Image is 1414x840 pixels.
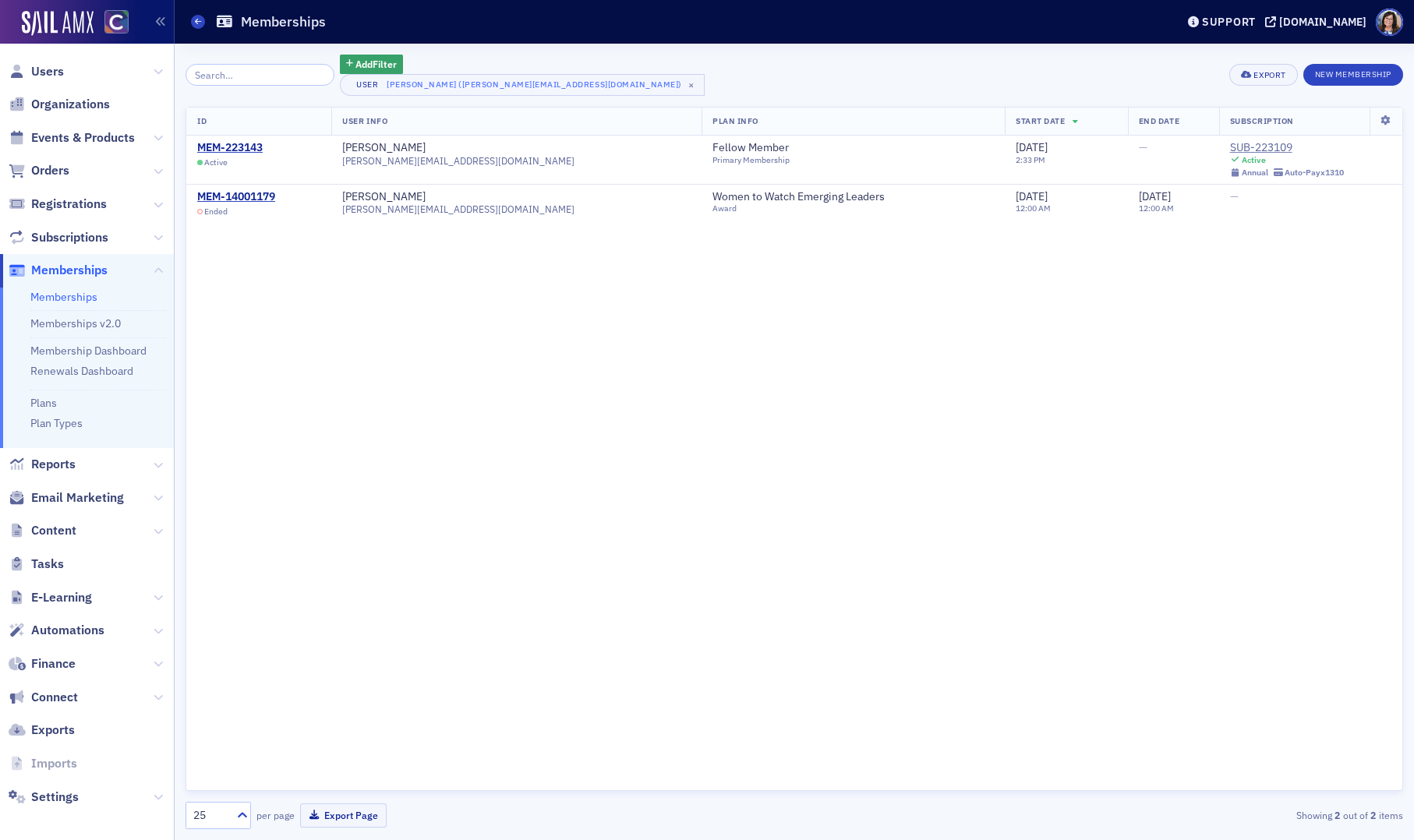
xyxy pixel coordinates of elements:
button: New Membership [1303,64,1403,86]
a: Plans [30,396,57,410]
input: Search… [186,64,334,86]
span: ID [197,115,207,126]
span: End Date [1139,115,1179,126]
span: Users [31,63,64,80]
time: 2:33 PM [1016,154,1045,165]
img: SailAMX [104,10,129,34]
span: Plan Info [712,115,758,126]
a: Exports [9,722,75,739]
h1: Memberships [241,12,326,31]
span: Events & Products [31,129,135,146]
a: Connect [9,689,78,706]
a: [PERSON_NAME] [342,190,426,204]
div: [DOMAIN_NAME] [1279,15,1366,29]
span: [DATE] [1139,189,1171,203]
span: Reports [31,456,76,473]
span: Memberships [31,262,108,279]
div: Primary Membership [712,155,803,165]
a: MEM-14001179 [197,190,275,204]
div: Export [1253,71,1285,79]
a: Subscriptions [9,229,108,246]
span: Start Date [1016,115,1065,126]
button: User[PERSON_NAME] ([PERSON_NAME][EMAIL_ADDRESS][DOMAIN_NAME])× [340,74,705,96]
label: per page [256,808,295,822]
a: Memberships [9,262,108,279]
span: Subscriptions [31,229,108,246]
span: Profile [1376,9,1403,36]
a: [PERSON_NAME] [342,141,426,155]
span: Registrations [31,196,107,213]
button: [DOMAIN_NAME] [1265,16,1372,27]
a: Women to Watch Emerging Leaders [712,190,899,204]
span: Content [31,522,76,539]
span: [PERSON_NAME][EMAIL_ADDRESS][DOMAIN_NAME] [342,155,574,167]
span: Imports [31,755,77,772]
span: Finance [31,655,76,672]
div: User [352,79,384,90]
div: Award [712,203,899,214]
div: Auto-Pay x1310 [1285,168,1344,178]
a: Events & Products [9,129,135,146]
button: Export Page [300,803,387,828]
time: 12:00 AM [1016,203,1051,214]
a: Registrations [9,196,107,213]
strong: 2 [1368,808,1379,822]
a: Organizations [9,96,110,113]
a: Plan Types [30,416,83,430]
a: Memberships v2.0 [30,316,121,330]
span: E-Learning [31,589,92,606]
a: SUB-223109 [1230,141,1345,155]
a: Tasks [9,556,64,573]
a: Fellow Member [712,141,803,155]
a: Membership Dashboard [30,344,147,358]
span: Tasks [31,556,64,573]
a: MEM-223143 [197,141,263,155]
span: Ended [204,206,228,217]
span: Add Filter [355,57,397,71]
button: AddFilter [340,55,404,74]
span: Active [204,157,228,168]
a: E-Learning [9,589,92,606]
a: Content [9,522,76,539]
a: Users [9,63,64,80]
span: Organizations [31,96,110,113]
div: Showing out of items [1008,808,1403,822]
strong: 2 [1332,808,1343,822]
span: Orders [31,162,69,179]
span: Exports [31,722,75,739]
a: New Membership [1303,66,1403,80]
span: Subscription [1230,115,1294,126]
time: 12:00 AM [1139,203,1174,214]
a: View Homepage [94,10,129,37]
div: Annual [1242,168,1268,178]
a: Automations [9,622,104,639]
a: Imports [9,755,77,772]
a: Finance [9,655,76,672]
a: Memberships [30,290,97,304]
a: Renewals Dashboard [30,364,133,378]
div: 25 [193,807,228,824]
div: [PERSON_NAME] ([PERSON_NAME][EMAIL_ADDRESS][DOMAIN_NAME]) [387,79,682,90]
span: Connect [31,689,78,706]
a: Email Marketing [9,489,124,506]
span: — [1139,140,1147,154]
span: [PERSON_NAME][EMAIL_ADDRESS][DOMAIN_NAME] [342,203,574,215]
span: — [1230,189,1239,203]
a: Orders [9,162,69,179]
span: × [684,78,698,92]
a: Reports [9,456,76,473]
div: Active [1242,155,1266,165]
span: [DATE] [1016,140,1048,154]
span: Email Marketing [31,489,124,506]
a: Settings [9,789,79,806]
img: SailAMX [22,11,94,36]
button: Export [1229,64,1297,86]
span: Settings [31,789,79,806]
div: Support [1202,15,1256,29]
